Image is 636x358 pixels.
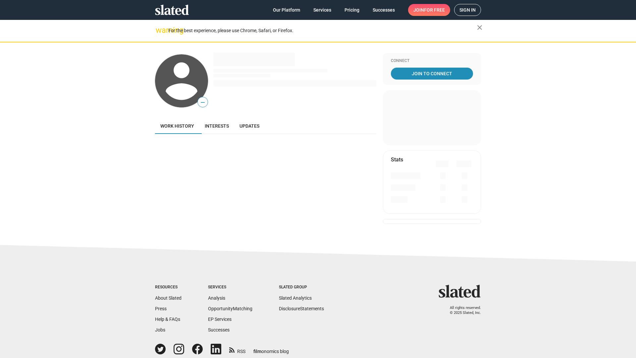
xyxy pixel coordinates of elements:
p: All rights reserved. © 2025 Slated, Inc. [443,306,481,315]
span: Interests [205,123,229,129]
span: Updates [239,123,259,129]
a: Slated Analytics [279,295,312,301]
span: Work history [160,123,194,129]
span: Successes [373,4,395,16]
a: DisclosureStatements [279,306,324,311]
mat-card-title: Stats [391,156,403,163]
span: Services [313,4,331,16]
a: filmonomics blog [253,343,289,355]
a: Our Platform [268,4,305,16]
a: Joinfor free [408,4,450,16]
a: Updates [234,118,265,134]
div: Connect [391,58,473,64]
mat-icon: close [476,24,484,31]
a: Successes [208,327,230,332]
a: Jobs [155,327,165,332]
div: For the best experience, please use Chrome, Safari, or Firefox. [168,26,477,35]
a: EP Services [208,317,232,322]
span: Sign in [459,4,476,16]
span: — [198,98,208,107]
a: Analysis [208,295,225,301]
span: Pricing [344,4,359,16]
span: film [253,349,261,354]
a: RSS [229,344,245,355]
a: About Slated [155,295,182,301]
a: OpportunityMatching [208,306,252,311]
a: Services [308,4,337,16]
div: Services [208,285,252,290]
div: Slated Group [279,285,324,290]
a: Help & FAQs [155,317,180,322]
a: Sign in [454,4,481,16]
a: Join To Connect [391,68,473,80]
a: Successes [367,4,400,16]
mat-icon: warning [156,26,164,34]
a: Press [155,306,167,311]
span: Join [413,4,445,16]
span: for free [424,4,445,16]
span: Join To Connect [392,68,472,80]
a: Interests [199,118,234,134]
span: Our Platform [273,4,300,16]
div: Resources [155,285,182,290]
a: Work history [155,118,199,134]
a: Pricing [339,4,365,16]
